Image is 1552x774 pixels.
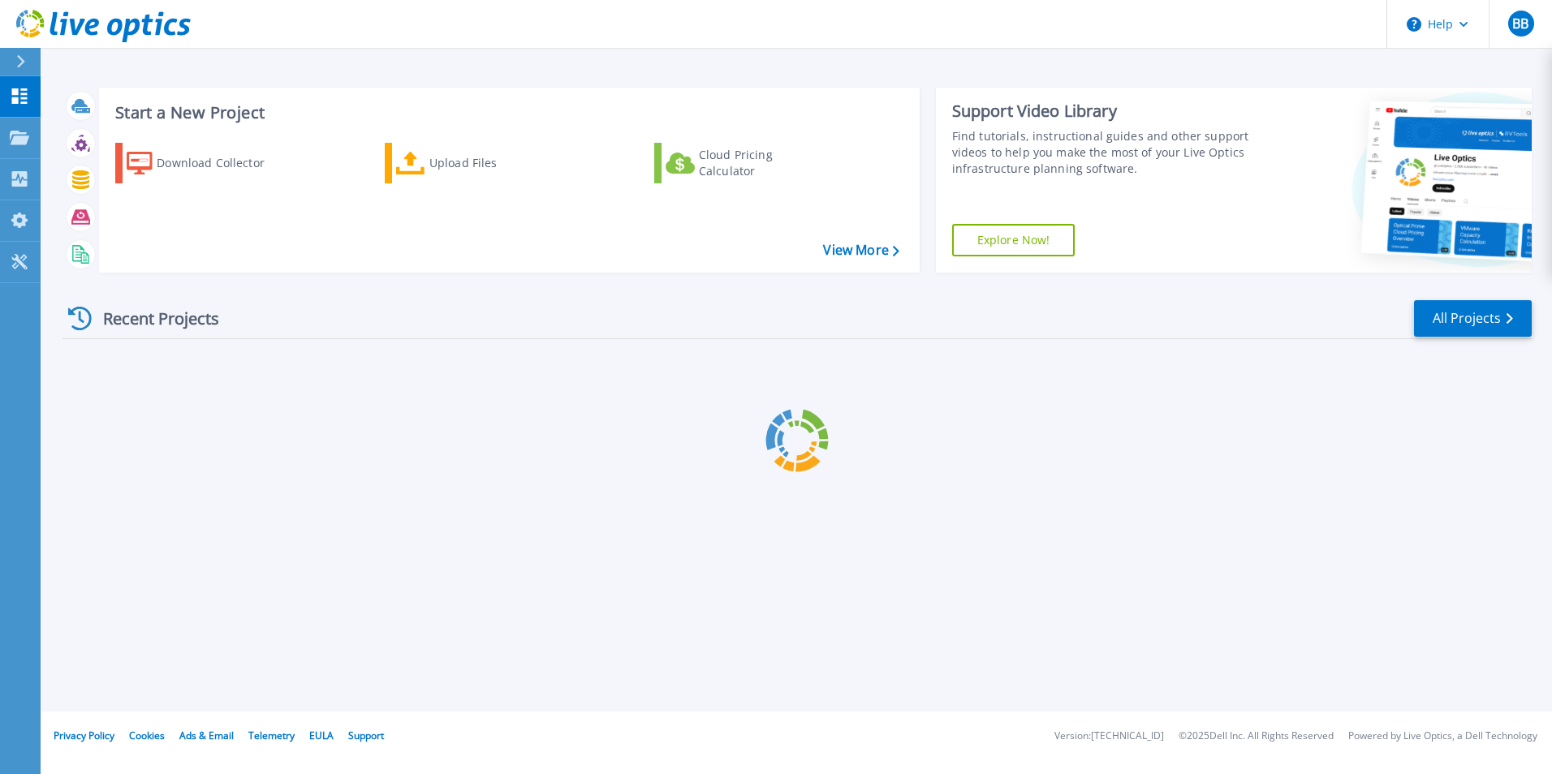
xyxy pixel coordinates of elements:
a: EULA [309,729,334,742]
div: Upload Files [429,147,559,179]
a: Download Collector [115,143,296,183]
a: View More [823,243,899,258]
li: Version: [TECHNICAL_ID] [1054,731,1164,742]
li: © 2025 Dell Inc. All Rights Reserved [1179,731,1334,742]
h3: Start a New Project [115,104,899,122]
a: All Projects [1414,300,1532,337]
div: Find tutorials, instructional guides and other support videos to help you make the most of your L... [952,128,1256,177]
a: Explore Now! [952,224,1076,256]
a: Privacy Policy [54,729,114,742]
a: Cloud Pricing Calculator [654,143,835,183]
div: Cloud Pricing Calculator [699,147,829,179]
a: Telemetry [248,729,295,742]
div: Recent Projects [63,299,241,338]
a: Support [348,729,384,742]
a: Cookies [129,729,165,742]
span: BB [1512,17,1528,30]
li: Powered by Live Optics, a Dell Technology [1348,731,1537,742]
div: Support Video Library [952,101,1256,122]
a: Ads & Email [179,729,234,742]
div: Download Collector [157,147,287,179]
a: Upload Files [385,143,566,183]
